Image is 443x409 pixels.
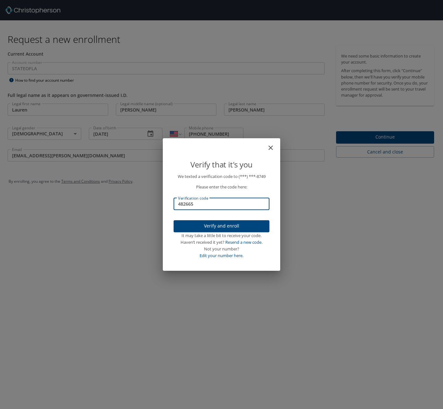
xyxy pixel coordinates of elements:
[200,253,243,258] a: Edit your number here.
[225,239,262,245] a: Resend a new code.
[174,159,269,171] p: Verify that it's you
[174,173,269,180] p: We texted a verification code to (***) ***- 8749
[174,246,269,252] div: Not your number?
[174,232,269,239] div: It may take a little bit to receive your code.
[174,184,269,190] p: Please enter the code here:
[174,220,269,233] button: Verify and enroll
[179,222,264,230] span: Verify and enroll
[174,239,269,246] div: Haven’t received it yet?
[270,141,278,148] button: close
